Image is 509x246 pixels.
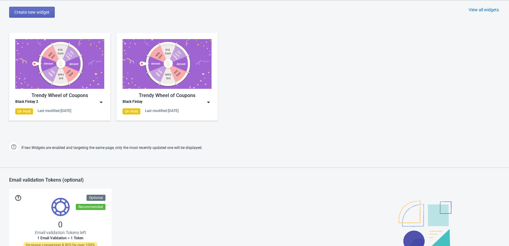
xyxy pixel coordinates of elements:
[21,143,202,153] span: If two Widgets are enabled and targeting the same page, only the most recently updated one will b...
[98,99,104,105] img: dropdown.png
[123,99,142,105] div: Black Firday
[15,99,38,105] div: Black Firday 2
[9,142,18,151] img: help.png
[58,220,63,230] span: 0
[76,204,105,210] div: Recommended
[37,236,83,241] span: 1 Email Validation = 1 Token
[38,108,71,113] div: Last modified: [DATE]
[145,108,179,113] div: Last modified: [DATE]
[87,195,105,201] div: Optional
[15,92,104,99] div: Trendy Wheel of Coupons
[35,230,86,236] span: Email validation Tokens left
[51,198,70,216] img: tokens.svg
[15,108,33,114] div: On Hold
[469,7,499,13] div: View all widgets
[14,10,50,15] span: Create new widget
[123,108,140,114] div: On Hold
[9,7,55,18] button: Create new widget
[123,39,212,89] img: trendy_game.png
[205,99,212,105] img: dropdown.png
[123,92,212,99] div: Trendy Wheel of Coupons
[15,39,104,89] img: trendy_game.png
